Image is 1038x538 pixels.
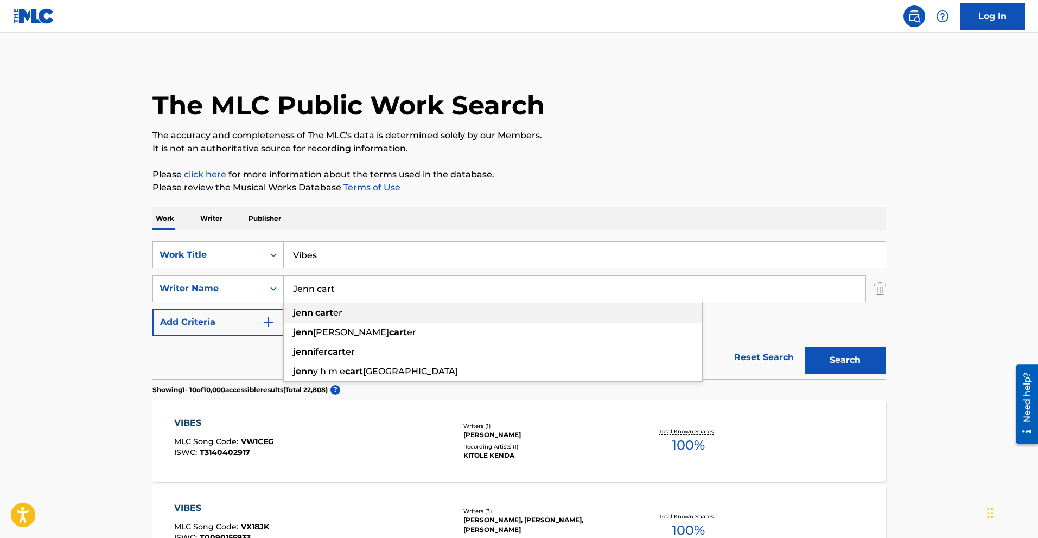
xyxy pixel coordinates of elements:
span: er [407,327,416,337]
a: Public Search [903,5,925,27]
a: Log In [960,3,1025,30]
p: Writer [197,207,226,230]
span: er [333,308,342,318]
strong: cart [389,327,407,337]
div: Help [932,5,953,27]
div: Work Title [160,248,257,261]
p: Total Known Shares: [659,513,717,521]
div: Recording Artists ( 1 ) [463,443,627,451]
div: [PERSON_NAME] [463,430,627,440]
iframe: Chat Widget [984,486,1038,538]
span: [GEOGRAPHIC_DATA] [363,366,458,376]
p: Publisher [245,207,284,230]
strong: cart [328,347,346,357]
p: It is not an authoritative source for recording information. [152,142,886,155]
strong: cart [345,366,363,376]
a: Reset Search [729,345,799,369]
span: T3140402917 [200,447,250,457]
div: KITOLE KENDA [463,451,627,460]
span: MLC Song Code : [174,522,241,531]
a: click here [184,169,226,180]
strong: jenn [293,308,313,318]
span: VX18JK [241,522,269,531]
span: VW1CEG [241,437,274,446]
div: Writer Name [160,282,257,295]
span: ifer [313,347,328,357]
div: VIBES [174,417,274,430]
strong: jenn [293,347,313,357]
img: MLC Logo [13,8,55,24]
div: Drag [987,497,994,529]
div: [PERSON_NAME], [PERSON_NAME], [PERSON_NAME] [463,515,627,535]
span: ? [330,385,340,395]
h1: The MLC Public Work Search [152,89,545,121]
p: Showing 1 - 10 of 10,000 accessible results (Total 22,808 ) [152,385,328,395]
img: 9d2ae6d4665cec9f34b9.svg [262,316,275,329]
img: help [936,10,949,23]
p: Work [152,207,177,230]
span: y h m e [313,366,345,376]
p: Please for more information about the terms used in the database. [152,168,886,181]
span: MLC Song Code : [174,437,241,446]
button: Search [805,347,886,374]
p: The accuracy and completeness of The MLC's data is determined solely by our Members. [152,129,886,142]
a: Terms of Use [341,182,400,193]
img: search [908,10,921,23]
iframe: Resource Center [1008,360,1038,447]
button: Add Criteria [152,309,284,336]
div: Writers ( 3 ) [463,507,627,515]
strong: jenn [293,366,313,376]
a: VIBESMLC Song Code:VW1CEGISWC:T3140402917Writers (1)[PERSON_NAME]Recording Artists (1)KITOLE KEND... [152,400,886,482]
span: er [346,347,355,357]
div: Writers ( 1 ) [463,422,627,430]
span: 100 % [672,435,705,455]
strong: jenn [293,327,313,337]
p: Please review the Musical Works Database [152,181,886,194]
strong: cart [315,308,333,318]
p: Total Known Shares: [659,427,717,435]
div: VIBES [174,502,269,515]
form: Search Form [152,241,886,379]
img: Delete Criterion [874,275,886,302]
span: ISWC : [174,447,200,457]
span: [PERSON_NAME] [313,327,389,337]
